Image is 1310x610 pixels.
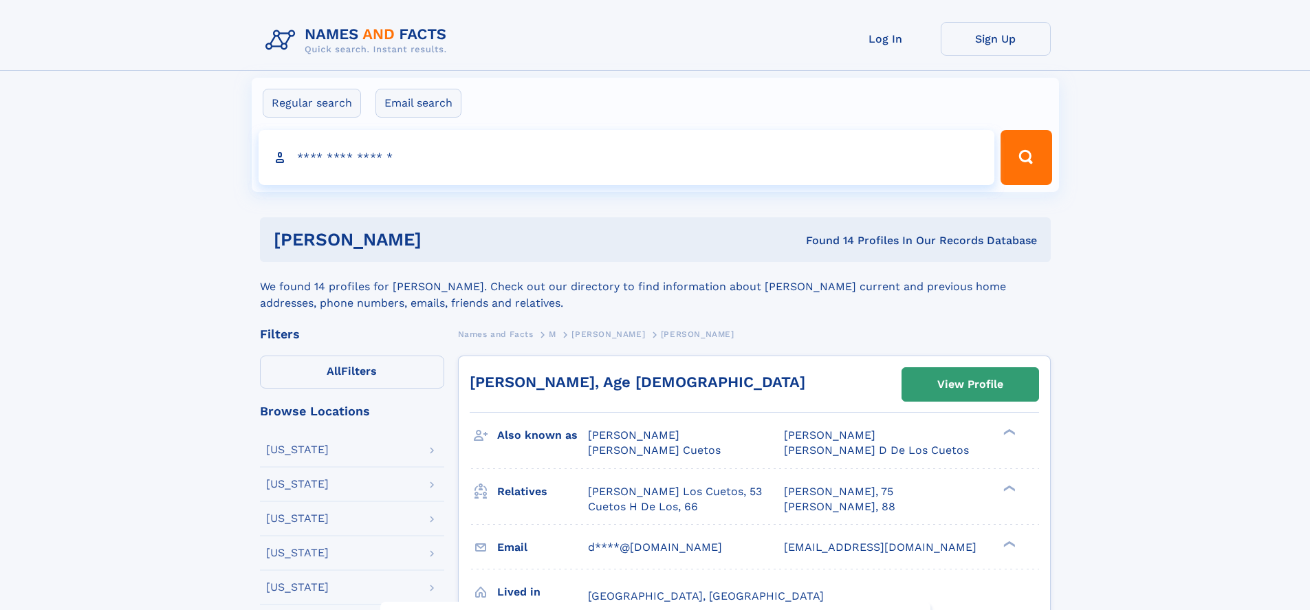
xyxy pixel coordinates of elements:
h1: [PERSON_NAME] [274,231,614,248]
a: [PERSON_NAME], Age [DEMOGRAPHIC_DATA] [470,373,805,391]
h3: Relatives [497,480,588,503]
button: Search Button [1001,130,1051,185]
a: Sign Up [941,22,1051,56]
span: [PERSON_NAME] [784,428,875,442]
div: Filters [260,328,444,340]
span: [PERSON_NAME] [661,329,734,339]
span: [GEOGRAPHIC_DATA], [GEOGRAPHIC_DATA] [588,589,824,602]
span: All [327,364,341,378]
a: Cuetos H De Los, 66 [588,499,698,514]
h3: Lived in [497,580,588,604]
a: Names and Facts [458,325,534,342]
span: M [549,329,556,339]
div: [US_STATE] [266,513,329,524]
a: Log In [831,22,941,56]
a: [PERSON_NAME] [571,325,645,342]
label: Email search [375,89,461,118]
div: ❯ [1000,483,1016,492]
h3: Also known as [497,424,588,447]
div: [US_STATE] [266,479,329,490]
a: View Profile [902,368,1038,401]
div: ❯ [1000,428,1016,437]
label: Regular search [263,89,361,118]
div: [US_STATE] [266,547,329,558]
span: [PERSON_NAME] [571,329,645,339]
span: [PERSON_NAME] [588,428,679,442]
div: Browse Locations [260,405,444,417]
div: [US_STATE] [266,582,329,593]
div: Found 14 Profiles In Our Records Database [613,233,1037,248]
a: M [549,325,556,342]
a: [PERSON_NAME], 88 [784,499,895,514]
a: [PERSON_NAME], 75 [784,484,893,499]
a: [PERSON_NAME] Los Cuetos, 53 [588,484,762,499]
span: [PERSON_NAME] D De Los Cuetos [784,444,969,457]
div: ❯ [1000,539,1016,548]
div: View Profile [937,369,1003,400]
span: [EMAIL_ADDRESS][DOMAIN_NAME] [784,541,976,554]
div: We found 14 profiles for [PERSON_NAME]. Check out our directory to find information about [PERSON... [260,262,1051,312]
h3: Email [497,536,588,559]
span: [PERSON_NAME] Cuetos [588,444,721,457]
label: Filters [260,356,444,389]
input: search input [259,130,995,185]
div: [US_STATE] [266,444,329,455]
img: Logo Names and Facts [260,22,458,59]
